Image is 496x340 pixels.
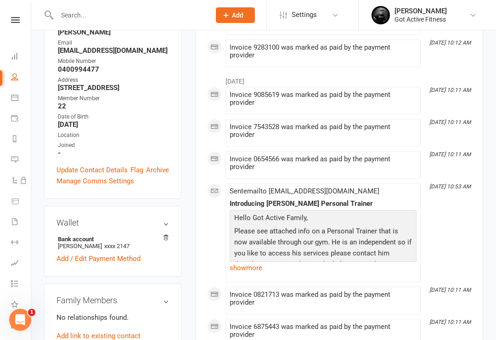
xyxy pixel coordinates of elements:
[11,109,32,130] a: Payments
[58,57,169,66] div: Mobile Number
[58,76,169,85] div: Address
[429,151,471,158] i: [DATE] 10:11 AM
[11,68,32,88] a: People
[230,323,417,339] div: Invoice 6875443 was marked as paid by the payment provider
[11,192,32,212] a: Product Sales
[58,236,164,243] strong: Bank account
[395,15,447,23] div: Got Active Fitness
[292,5,317,25] span: Settings
[11,130,32,150] a: Reports
[230,187,379,195] span: Sent email to [EMAIL_ADDRESS][DOMAIN_NAME]
[58,65,169,74] strong: 0400994477
[230,261,417,274] a: show more
[130,164,143,176] a: Flag
[232,226,414,338] p: Please see attached info on a Personal Trainer that is now available through our gym. He is an in...
[429,183,471,190] i: [DATE] 10:53 AM
[429,319,471,325] i: [DATE] 10:11 AM
[54,9,204,22] input: Search...
[56,296,169,305] h3: Family Members
[11,47,32,68] a: Dashboard
[230,44,417,59] div: Invoice 9283100 was marked as paid by the payment provider
[230,123,417,139] div: Invoice 7543528 was marked as paid by the payment provider
[230,91,417,107] div: Invoice 9085619 was marked as paid by the payment provider
[58,131,169,140] div: Location
[58,28,169,36] strong: [PERSON_NAME]
[58,39,169,47] div: Email
[429,40,471,46] i: [DATE] 10:12 AM
[58,141,169,150] div: Joined
[56,312,169,323] p: No relationships found.
[58,120,169,129] strong: [DATE]
[11,295,32,316] a: What's New
[146,164,169,176] a: Archive
[230,291,417,306] div: Invoice 0821713 was marked as paid by the payment provider
[58,84,169,92] strong: [STREET_ADDRESS]
[11,254,32,274] a: Assessments
[216,7,255,23] button: Add
[230,200,417,208] div: Introducing [PERSON_NAME] Personal Trainer
[56,218,169,227] h3: Wallet
[9,309,31,331] iframe: Intercom live chat
[56,164,128,176] a: Update Contact Details
[58,46,169,55] strong: [EMAIL_ADDRESS][DOMAIN_NAME]
[28,309,35,316] span: 1
[56,176,134,187] a: Manage Comms Settings
[230,155,417,171] div: Invoice 0654566 was marked as paid by the payment provider
[104,243,130,249] span: xxxx 2147
[429,87,471,93] i: [DATE] 10:11 AM
[207,72,471,86] li: [DATE]
[11,88,32,109] a: Calendar
[58,102,169,110] strong: 22
[56,253,141,264] a: Add / Edit Payment Method
[58,113,169,121] div: Date of Birth
[372,6,390,24] img: thumb_image1544090673.png
[232,11,243,19] span: Add
[395,7,447,15] div: [PERSON_NAME]
[429,119,471,125] i: [DATE] 10:11 AM
[429,287,471,293] i: [DATE] 10:11 AM
[58,149,169,157] strong: -
[232,212,414,226] p: Hello Got Active Family,
[58,94,169,103] div: Member Number
[56,234,169,251] li: [PERSON_NAME]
